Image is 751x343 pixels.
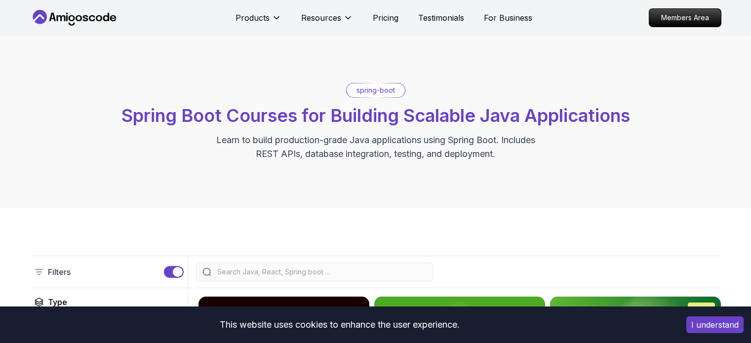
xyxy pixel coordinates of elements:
p: spring-boot [356,85,395,95]
div: This website uses cookies to enhance the user experience. [7,314,672,336]
button: Products [236,12,281,32]
button: Resources [301,12,353,32]
span: Spring Boot Courses for Building Scalable Java Applications [121,105,630,126]
p: Resources [301,12,341,24]
a: Pricing [373,12,398,24]
p: Members Area [649,9,721,27]
a: For Business [484,12,532,24]
p: Filters [48,266,71,278]
button: Accept cookies [686,316,744,333]
a: Testimonials [418,12,464,24]
p: Learn to build production-grade Java applications using Spring Boot. Includes REST APIs, database... [210,133,542,161]
p: NEW [693,305,710,315]
h2: Type [48,296,67,308]
input: Search Java, React, Spring boot ... [215,267,427,277]
p: Products [236,12,270,24]
a: Members Area [649,8,721,27]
